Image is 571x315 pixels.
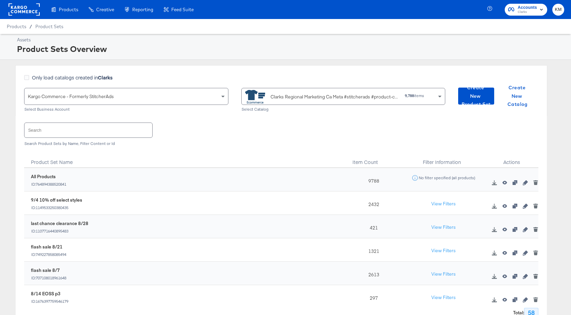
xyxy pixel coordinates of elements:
div: Filter Information [399,151,485,168]
div: Toggle SortBy [346,151,399,168]
div: 297 [346,285,399,309]
div: ID: 1149533250380435 [31,205,82,210]
button: KM [552,4,564,16]
span: / [26,24,35,29]
div: 421 [346,215,399,238]
span: Products [59,7,78,12]
span: Accounts [518,4,537,11]
div: ID: 707108018961648 [31,276,67,280]
strong: 9,788 [405,93,414,98]
span: Reporting [132,7,153,12]
span: Products [7,24,26,29]
div: 2613 [346,262,399,285]
button: Create New Product Set [458,88,494,105]
span: Create New Product Set [461,84,491,109]
span: Creative [96,7,114,12]
div: Search Product Sets by Name, Filter Content or Id [24,141,538,146]
div: Select Catalog [241,107,446,112]
button: View Filters [427,221,461,234]
div: ID: 749227858085494 [31,252,67,257]
div: 9788 [346,168,399,191]
span: Create New Catalog [502,84,533,109]
a: Product Sets [35,24,63,29]
div: Product Set Name [24,151,346,168]
button: AccountsClarks [505,4,547,16]
div: Clarks Regional Marketing Ca Meta #stitcherads #product-catalog #keep [271,93,400,100]
span: Only load catalogs created in [32,74,113,81]
div: 8/14 EOSS p3 [31,291,69,297]
div: last chance clearance 8/28 [31,220,88,227]
span: Clarks [518,10,537,15]
div: 2432 [346,191,399,215]
div: Select Business Account [24,107,228,112]
input: Search product sets [24,123,152,137]
div: items [404,93,425,98]
div: flash sale 8/7 [31,267,67,274]
button: View Filters [427,198,461,210]
div: Assets [17,37,563,43]
span: Feed Suite [171,7,194,12]
div: 1321 [346,238,399,262]
div: 9/4 10% off select styles [31,197,82,203]
button: View Filters [427,245,461,257]
button: View Filters [427,268,461,280]
strong: Clarks [98,74,113,81]
div: ID: 1107716440895483 [31,229,88,234]
div: Product Sets Overview [17,43,563,55]
div: Toggle SortBy [24,151,346,168]
div: ID: 764894388520841 [31,182,67,187]
span: KM [555,6,561,14]
div: Actions [485,151,538,168]
div: flash sale 8/21 [31,244,67,250]
div: Item Count [346,151,399,168]
button: View Filters [427,292,461,304]
div: No filter specified (all products) [418,175,475,180]
div: All Products [31,173,67,180]
button: Create New Catalog [500,88,536,105]
span: Kargo Commerce - Formerly StitcherAds [28,93,114,99]
div: ID: 1676397759546179 [31,299,69,304]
